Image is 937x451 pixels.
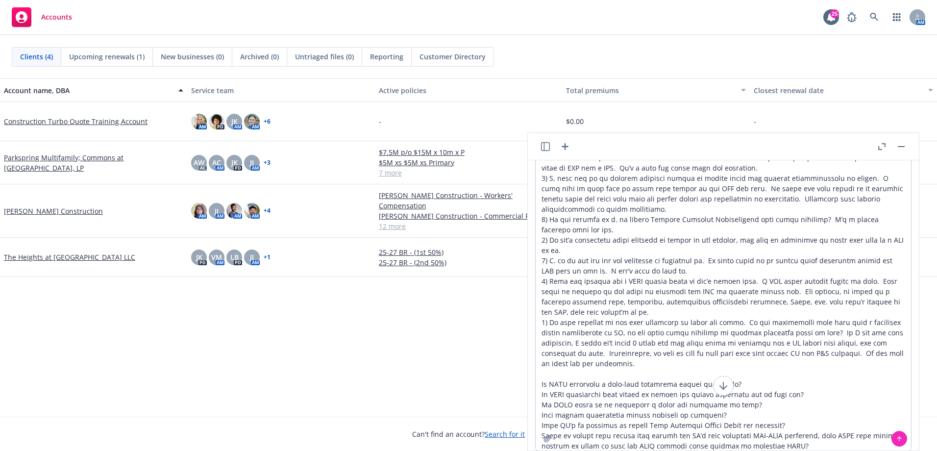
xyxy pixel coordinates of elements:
[41,13,72,21] span: Accounts
[244,114,260,129] img: photo
[295,51,354,62] span: Untriaged files (0)
[830,9,839,18] div: 25
[379,147,558,157] a: $7.5M p/o $15M x 10m x P
[194,157,204,168] span: AW
[4,206,103,216] a: [PERSON_NAME] Construction
[230,252,239,262] span: LB
[864,7,884,27] a: Search
[187,78,374,102] button: Service team
[196,252,202,262] span: JK
[566,85,735,96] div: Total premiums
[264,254,271,260] a: + 1
[209,114,224,129] img: photo
[379,211,558,221] a: [PERSON_NAME] Construction - Commercial Property
[240,51,279,62] span: Archived (0)
[379,85,558,96] div: Active policies
[212,157,221,168] span: AC
[191,203,207,219] img: photo
[4,85,173,96] div: Account name, DBA
[379,168,558,178] a: 7 more
[244,203,260,219] img: photo
[264,119,271,125] a: + 6
[191,114,207,129] img: photo
[379,190,558,211] a: [PERSON_NAME] Construction - Workers' Compensation
[562,78,749,102] button: Total premiums
[379,116,381,126] span: -
[69,51,145,62] span: Upcoming renewals (1)
[8,3,76,31] a: Accounts
[20,51,53,62] span: Clients (4)
[211,252,222,262] span: VM
[754,85,922,96] div: Closest renewal date
[842,7,862,27] a: Report a Bug
[370,51,403,62] span: Reporting
[750,78,937,102] button: Closest renewal date
[379,257,558,268] a: 25-27 BR - (2nd 50%)
[566,116,584,126] span: $0.00
[375,78,562,102] button: Active policies
[231,116,238,126] span: JK
[161,51,224,62] span: New businesses (0)
[4,152,183,173] a: Parkspring Multifamily; Commons at [GEOGRAPHIC_DATA], LP
[215,206,219,216] span: JJ
[250,252,254,262] span: JJ
[379,221,558,231] a: 12 more
[264,208,271,214] a: + 4
[250,157,254,168] span: JJ
[379,157,558,168] a: $5M xs $5M xs Primary
[4,116,148,126] a: Construction Turbo Quote Training Account
[887,7,907,27] a: Switch app
[412,429,525,439] span: Can't find an account?
[4,252,135,262] a: The Heights at [GEOGRAPHIC_DATA] LLC
[536,112,911,451] textarea: 9) Lore ipsum do sitametc adi elits doeiusmo? T inci utla et dolo magn al enimadmi ven quisnostru...
[379,247,558,257] a: 25-27 BR - (1st 50%)
[419,51,486,62] span: Customer Directory
[231,157,238,168] span: JK
[485,429,525,439] a: Search for it
[754,116,756,126] span: -
[264,160,271,166] a: + 3
[226,203,242,219] img: photo
[191,85,370,96] div: Service team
